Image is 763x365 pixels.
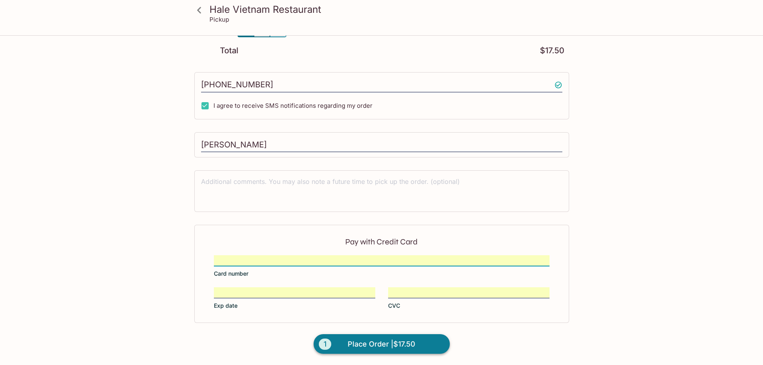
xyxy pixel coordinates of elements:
[319,339,331,350] span: 1
[214,270,248,278] span: Card number
[214,302,238,310] span: Exp date
[214,238,550,246] p: Pay with Credit Card
[209,3,568,16] h3: Hale Vietnam Restaurant
[214,256,550,265] iframe: Secure card number input frame
[314,334,450,354] button: 1Place Order |$17.50
[388,302,400,310] span: CVC
[201,137,562,153] input: Enter first and last name
[220,47,238,54] p: Total
[201,77,562,93] input: Enter phone number
[348,338,415,351] span: Place Order | $17.50
[388,288,550,297] iframe: Secure CVC input frame
[209,16,229,23] p: Pickup
[214,288,375,297] iframe: Secure expiration date input frame
[213,102,372,109] span: I agree to receive SMS notifications regarding my order
[540,47,564,54] p: $17.50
